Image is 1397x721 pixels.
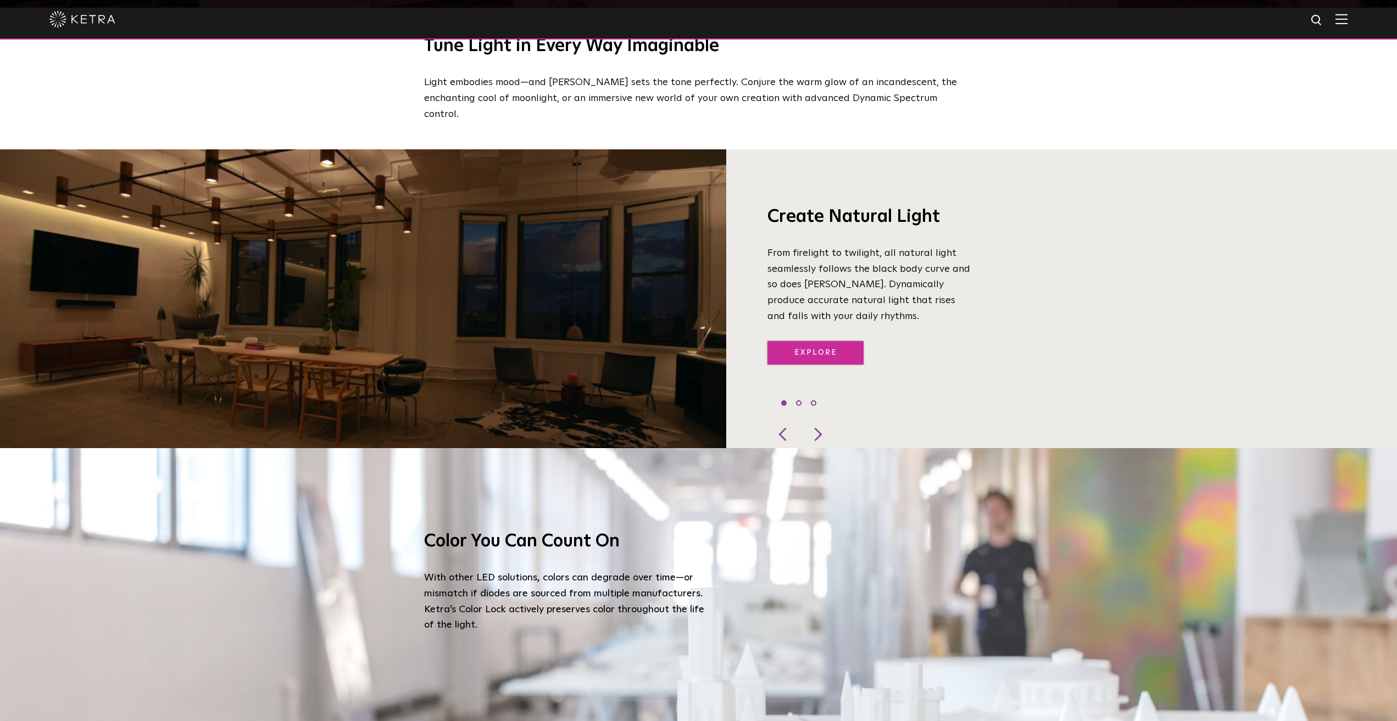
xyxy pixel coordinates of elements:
[767,245,973,325] p: From firelight to twilight, all natural light seamlessly follows the black body curve and so does...
[424,75,968,122] p: Light embodies mood—and [PERSON_NAME] sets the tone perfectly. Conjure the warm glow of an incand...
[49,11,115,27] img: ketra-logo-2019-white
[767,341,864,365] a: Explore
[424,35,973,58] h2: Tune Light in Every Way Imaginable
[1310,14,1324,27] img: search icon
[424,530,710,554] h3: Color You Can Count On
[1335,14,1348,24] img: Hamburger%20Nav.svg
[767,206,973,229] h3: Create Natural Light
[424,570,710,633] p: With other LED solutions, colors can degrade over time—or mismatch if diodes are sourced from mul...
